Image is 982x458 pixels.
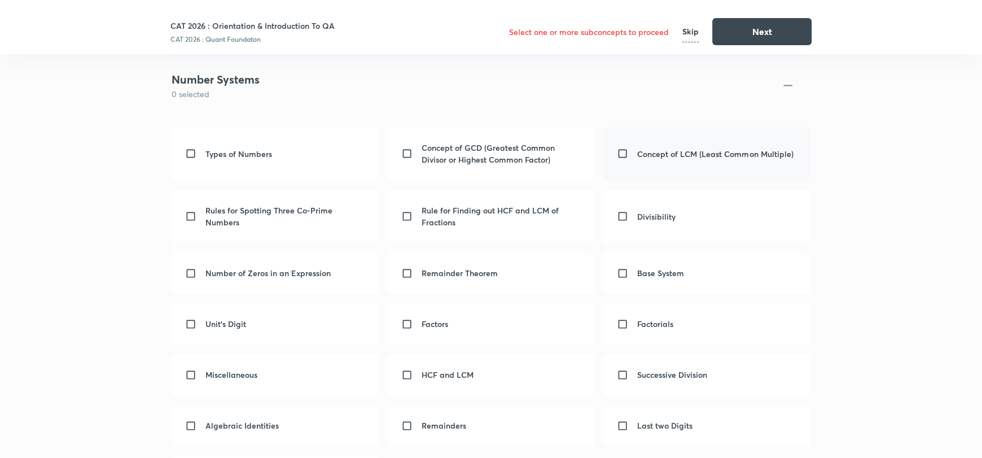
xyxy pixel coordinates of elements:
[637,148,793,160] p: Concept of LCM (Least Common Multiple)
[712,18,812,45] button: Next
[637,211,676,223] p: Divisibility
[205,420,279,431] p: Algebraic Identities
[637,267,684,279] p: Base System
[422,142,581,165] p: Concept of GCD (Greatest Common Divisor or Highest Common Factor)
[422,420,466,431] p: Remainders
[509,26,669,38] p: Select one or more subconcepts to proceed
[422,267,498,279] p: Remainder Theorem
[422,204,581,228] p: Rule for Finding out HCF and LCM of Fractions
[637,420,692,431] p: Last two Digits
[637,318,673,330] p: Factorials
[637,369,707,381] p: Successive Division
[682,21,699,42] p: Skip
[172,71,772,88] h4: Number Systems
[422,318,448,330] p: Factors
[205,267,331,279] p: Number of Zeros in an Expression
[205,204,365,228] p: Rules for Spotting Three Co-Prime Numbers
[170,34,335,44] h6: CAT 2026 : Quant Foundaton
[205,148,272,160] p: Types of Numbers
[422,369,474,381] p: HCF and LCM
[170,20,335,32] h6: CAT 2026 : Orientation & Introduction To QA
[172,55,810,114] div: Number Systems0 selected
[205,369,257,381] p: Miscellaneous
[44,9,74,18] span: Support
[172,88,772,100] p: 0 selected
[205,318,246,330] p: Unit’s Digit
